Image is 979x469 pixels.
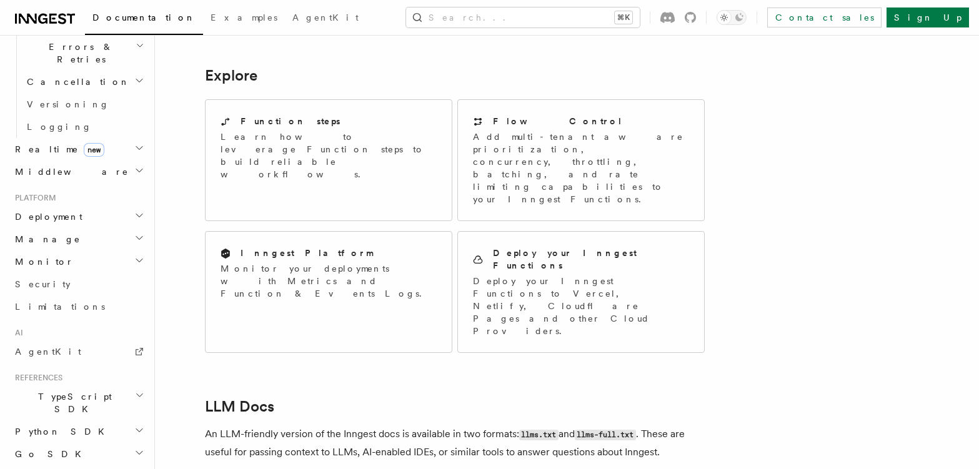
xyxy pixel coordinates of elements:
a: Inngest PlatformMonitor your deployments with Metrics and Function & Events Logs. [205,231,452,353]
button: Cancellation [22,71,147,93]
h2: Inngest Platform [241,247,373,259]
p: Add multi-tenant aware prioritization, concurrency, throttling, batching, and rate limiting capab... [473,131,689,205]
a: LLM Docs [205,398,274,415]
button: Realtimenew [10,138,147,160]
a: Documentation [85,4,203,35]
a: Function stepsLearn how to leverage Function steps to build reliable workflows. [205,99,452,221]
a: Examples [203,4,285,34]
button: Search...⌘K [406,7,640,27]
h2: Function steps [241,115,340,127]
span: References [10,373,62,383]
kbd: ⌘K [615,11,632,24]
button: Go SDK [10,443,147,465]
button: Deployment [10,205,147,228]
h2: Flow Control [493,115,623,127]
span: Limitations [15,302,105,312]
a: Versioning [22,93,147,116]
span: Realtime [10,143,104,156]
span: Monitor [10,255,74,268]
a: Security [10,273,147,295]
button: TypeScript SDK [10,385,147,420]
span: new [84,143,104,157]
span: Manage [10,233,81,245]
span: AgentKit [292,12,359,22]
span: AgentKit [15,347,81,357]
a: Flow ControlAdd multi-tenant aware prioritization, concurrency, throttling, batching, and rate li... [457,99,705,221]
span: TypeScript SDK [10,390,135,415]
p: Learn how to leverage Function steps to build reliable workflows. [221,131,437,180]
button: Python SDK [10,420,147,443]
a: AgentKit [285,4,366,34]
span: Middleware [10,165,129,178]
span: Logging [27,122,92,132]
span: Security [15,279,71,289]
button: Monitor [10,250,147,273]
span: Deployment [10,210,82,223]
a: Deploy your Inngest FunctionsDeploy your Inngest Functions to Vercel, Netlify, Cloudflare Pages a... [457,231,705,353]
a: Explore [205,67,257,84]
button: Toggle dark mode [717,10,747,25]
a: AgentKit [10,340,147,363]
span: Platform [10,193,56,203]
a: Sign Up [887,7,969,27]
p: An LLM-friendly version of the Inngest docs is available in two formats: and . These are useful f... [205,425,705,461]
button: Errors & Retries [22,36,147,71]
span: Documentation [92,12,196,22]
p: Deploy your Inngest Functions to Vercel, Netlify, Cloudflare Pages and other Cloud Providers. [473,275,689,337]
a: Contact sales [767,7,882,27]
span: Python SDK [10,425,112,438]
a: Logging [22,116,147,138]
span: Cancellation [22,76,130,88]
button: Manage [10,228,147,250]
code: llms.txt [519,430,559,440]
p: Monitor your deployments with Metrics and Function & Events Logs. [221,262,437,300]
span: Versioning [27,99,109,109]
code: llms-full.txt [575,430,636,440]
span: AI [10,328,23,338]
button: Middleware [10,160,147,183]
h2: Deploy your Inngest Functions [493,247,689,272]
span: Go SDK [10,448,89,460]
span: Errors & Retries [22,41,136,66]
a: Limitations [10,295,147,318]
span: Examples [211,12,277,22]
